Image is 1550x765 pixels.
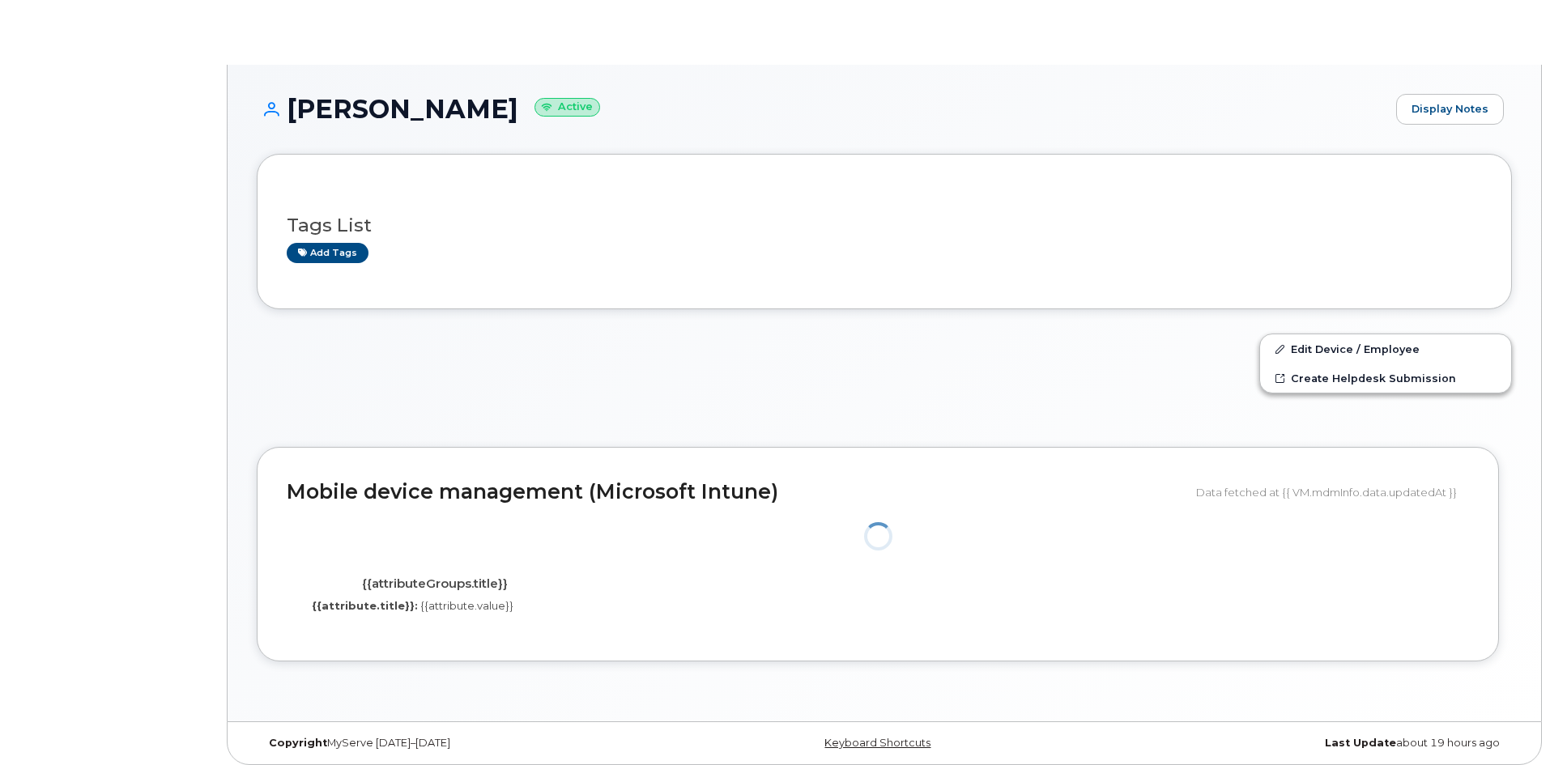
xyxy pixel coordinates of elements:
[287,215,1482,236] h3: Tags List
[534,98,600,117] small: Active
[299,577,570,591] h4: {{attributeGroups.title}}
[1396,94,1504,125] a: Display Notes
[287,481,1184,504] h2: Mobile device management (Microsoft Intune)
[1093,737,1512,750] div: about 19 hours ago
[257,737,675,750] div: MyServe [DATE]–[DATE]
[420,599,513,612] span: {{attribute.value}}
[312,598,418,614] label: {{attribute.title}}:
[1196,477,1469,508] div: Data fetched at {{ VM.mdmInfo.data.updatedAt }}
[269,737,327,749] strong: Copyright
[1260,363,1511,393] a: Create Helpdesk Submission
[824,737,930,749] a: Keyboard Shortcuts
[1260,334,1511,363] a: Edit Device / Employee
[1325,737,1396,749] strong: Last Update
[287,243,368,263] a: Add tags
[257,95,1388,123] h1: [PERSON_NAME]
